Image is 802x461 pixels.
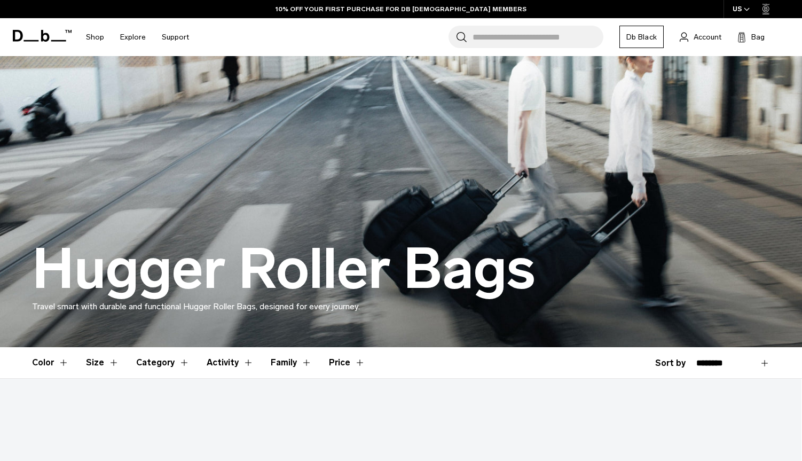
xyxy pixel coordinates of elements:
[32,238,536,300] h1: Hugger Roller Bags
[694,32,721,43] span: Account
[32,347,69,378] button: Toggle Filter
[86,347,119,378] button: Toggle Filter
[276,4,526,14] a: 10% OFF YOUR FIRST PURCHASE FOR DB [DEMOGRAPHIC_DATA] MEMBERS
[619,26,664,48] a: Db Black
[680,30,721,43] a: Account
[207,347,254,378] button: Toggle Filter
[737,30,765,43] button: Bag
[329,347,365,378] button: Toggle Price
[751,32,765,43] span: Bag
[78,18,197,56] nav: Main Navigation
[32,301,360,311] span: Travel smart with durable and functional Hugger Roller Bags, designed for every journey.
[86,18,104,56] a: Shop
[271,347,312,378] button: Toggle Filter
[136,347,190,378] button: Toggle Filter
[120,18,146,56] a: Explore
[162,18,189,56] a: Support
